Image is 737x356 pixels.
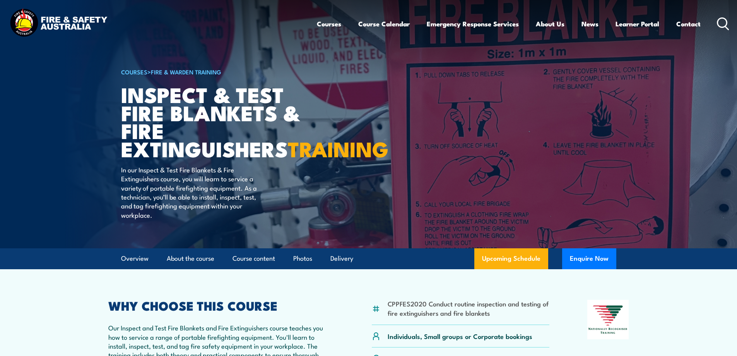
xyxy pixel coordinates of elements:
[121,67,312,76] h6: >
[562,248,616,269] button: Enquire Now
[108,300,334,311] h2: WHY CHOOSE THIS COURSE
[121,85,312,158] h1: Inspect & Test Fire Blankets & Fire Extinguishers
[388,299,550,317] li: CPPFES2020 Conduct routine inspection and testing of fire extinguishers and fire blankets
[167,248,214,269] a: About the course
[121,165,262,219] p: In our Inspect & Test Fire Blankets & Fire Extinguishers course, you will learn to service a vari...
[358,14,410,34] a: Course Calendar
[293,248,312,269] a: Photos
[388,332,532,341] p: Individuals, Small groups or Corporate bookings
[587,300,629,339] img: Nationally Recognised Training logo.
[536,14,564,34] a: About Us
[121,248,149,269] a: Overview
[581,14,598,34] a: News
[317,14,341,34] a: Courses
[676,14,701,34] a: Contact
[121,67,147,76] a: COURSES
[233,248,275,269] a: Course content
[427,14,519,34] a: Emergency Response Services
[151,67,221,76] a: Fire & Warden Training
[474,248,548,269] a: Upcoming Schedule
[616,14,659,34] a: Learner Portal
[288,132,388,164] strong: TRAINING
[330,248,353,269] a: Delivery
